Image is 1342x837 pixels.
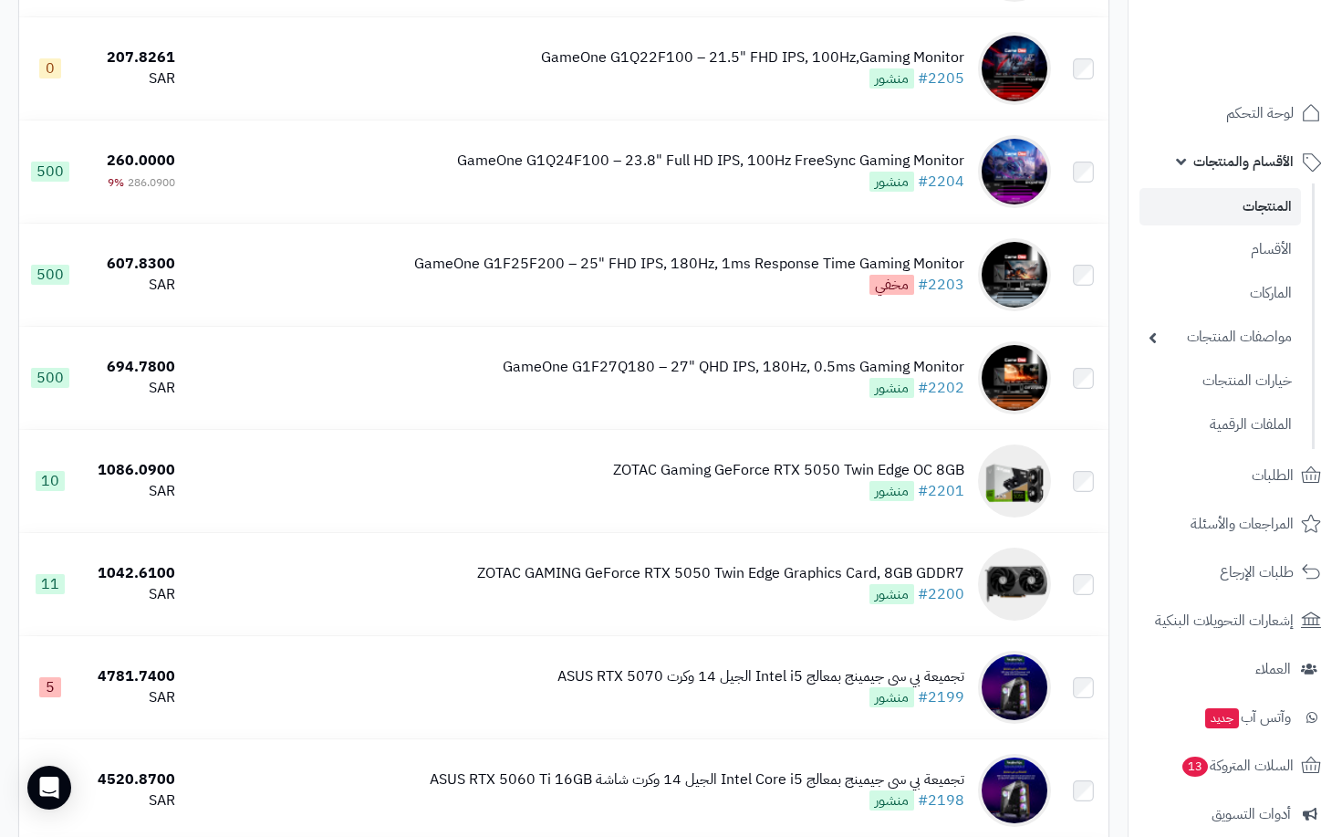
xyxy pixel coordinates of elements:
[557,666,964,687] div: تجميعة بي سي جيمينج بمعالج Intel i5 الجيل 14 وكرت ASUS RTX 5070
[978,445,1051,518] img: ZOTAC Gaming GeForce RTX 5050 Twin Edge OC 8GB
[1193,149,1294,174] span: الأقسام والمنتجات
[1139,744,1331,788] a: السلات المتروكة13
[978,238,1051,311] img: GameOne G1F25F200 – 25" FHD IPS, 180Hz, 1ms Response Time Gaming Monitor
[1205,708,1239,728] span: جديد
[978,32,1051,105] img: GameOne G1Q22F100 – 21.5" FHD IPS, 100Hz,Gaming Monitor
[1139,318,1301,357] a: مواصفات المنتجات
[39,677,61,697] span: 5
[918,68,964,89] a: #2205
[88,584,175,605] div: SAR
[978,754,1051,827] img: تجميعة بي سي جيمينج بمعالج Intel Core i5 الجيل 14 وكرت شاشة ASUS RTX 5060 Ti 16GB
[1139,230,1301,269] a: الأقسام
[1226,100,1294,126] span: لوحة التحكم
[88,275,175,296] div: SAR
[1139,502,1331,546] a: المراجعات والأسئلة
[1252,463,1294,488] span: الطلبات
[869,68,914,89] span: منشور
[1139,361,1301,401] a: خيارات المنتجات
[31,368,69,388] span: 500
[414,254,964,275] div: GameOne G1F25F200 – 25" FHD IPS, 180Hz, 1ms Response Time Gaming Monitor
[1220,560,1294,585] span: طلبات الإرجاع
[1139,696,1331,739] a: وآتس آبجديد
[1139,405,1301,445] a: الملفات الرقمية
[978,341,1051,414] img: GameOne G1F27Q180 – 27" QHD IPS, 180Hz, 0.5ms Gaming Monitor
[31,162,69,182] span: 500
[1255,656,1291,682] span: العملاء
[88,666,175,687] div: 4781.7400
[918,583,964,605] a: #2200
[1181,753,1294,779] span: السلات المتروكة
[1139,647,1331,691] a: العملاء
[88,563,175,584] div: 1042.6100
[1181,756,1209,777] span: 13
[918,790,964,811] a: #2198
[918,274,964,296] a: #2203
[1139,454,1331,497] a: الطلبات
[503,357,964,378] div: GameOne G1F27Q180 – 27" QHD IPS, 180Hz, 0.5ms Gaming Monitor
[128,174,175,191] span: 286.0900
[88,47,175,68] div: 207.8261
[88,687,175,708] div: SAR
[869,687,914,707] span: منشور
[27,766,71,810] div: Open Intercom Messenger
[1203,705,1291,730] span: وآتس آب
[1218,35,1325,73] img: logo-2.png
[1139,91,1331,135] a: لوحة التحكم
[613,460,964,481] div: ZOTAC Gaming GeForce RTX 5050 Twin Edge OC 8GB
[88,378,175,399] div: SAR
[1212,801,1291,827] span: أدوات التسويق
[88,68,175,89] div: SAR
[457,151,964,172] div: GameOne G1Q24F100 – 23.8" Full HD IPS, 100Hz FreeSync Gaming Monitor
[918,171,964,193] a: #2204
[88,254,175,275] div: 607.8300
[918,480,964,502] a: #2201
[88,357,175,378] div: 694.7800
[1155,608,1294,633] span: إشعارات التحويلات البنكية
[39,58,61,78] span: 0
[978,135,1051,208] img: GameOne G1Q24F100 – 23.8" Full HD IPS, 100Hz FreeSync Gaming Monitor
[869,275,914,295] span: مخفي
[88,481,175,502] div: SAR
[430,769,964,790] div: تجميعة بي سي جيمينج بمعالج Intel Core i5 الجيل 14 وكرت شاشة ASUS RTX 5060 Ti 16GB
[1191,511,1294,537] span: المراجعات والأسئلة
[978,548,1051,621] img: ZOTAC GAMING GeForce RTX 5050 Twin Edge Graphics Card, 8GB GDDR7
[477,563,964,584] div: ZOTAC GAMING GeForce RTX 5050 Twin Edge Graphics Card, 8GB GDDR7
[869,378,914,398] span: منشور
[918,377,964,399] a: #2202
[88,769,175,790] div: 4520.8700
[1139,550,1331,594] a: طلبات الإرجاع
[1139,792,1331,836] a: أدوات التسويق
[108,174,124,191] span: 9%
[36,471,65,491] span: 10
[1139,599,1331,643] a: إشعارات التحويلات البنكية
[1139,188,1301,225] a: المنتجات
[869,172,914,192] span: منشور
[88,790,175,811] div: SAR
[107,150,175,172] span: 260.0000
[1139,274,1301,313] a: الماركات
[978,651,1051,724] img: تجميعة بي سي جيمينج بمعالج Intel i5 الجيل 14 وكرت ASUS RTX 5070
[36,574,65,594] span: 11
[541,47,964,68] div: GameOne G1Q22F100 – 21.5" FHD IPS, 100Hz,Gaming Monitor
[88,460,175,481] div: 1086.0900
[869,584,914,604] span: منشور
[918,686,964,708] a: #2199
[869,481,914,501] span: منشور
[31,265,69,285] span: 500
[869,790,914,811] span: منشور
